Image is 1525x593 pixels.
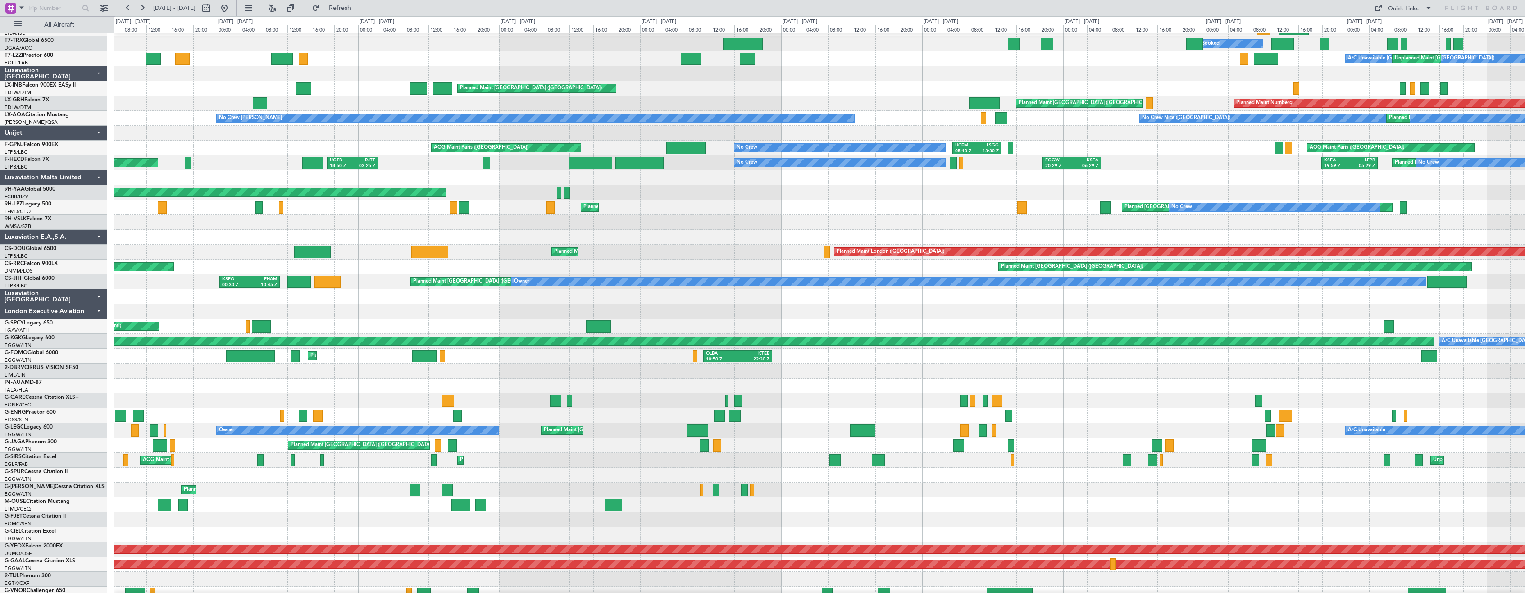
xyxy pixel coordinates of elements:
[153,4,196,12] span: [DATE] - [DATE]
[5,365,78,370] a: 2-DBRVCIRRUS VISION SF50
[523,25,546,33] div: 04:00
[352,163,375,169] div: 03:25 Z
[1416,25,1439,33] div: 12:00
[219,111,282,125] div: No Crew [PERSON_NAME]
[5,112,25,118] span: LX-AOA
[5,491,32,497] a: EGGW/LTN
[781,25,805,33] div: 00:00
[5,469,24,474] span: G-SPUR
[1346,25,1369,33] div: 00:00
[1045,163,1072,169] div: 20:29 Z
[5,484,55,489] span: G-[PERSON_NAME]
[193,25,217,33] div: 20:00
[5,261,24,266] span: CS-RRC
[5,543,63,549] a: G-YFOXFalcon 2000EX
[5,89,31,96] a: EDLW/DTM
[5,387,28,393] a: FALA/HLA
[955,142,977,149] div: UCFM
[5,416,28,423] a: EGSS/STN
[5,380,42,385] a: P4-AUAMD-87
[1348,52,1494,65] div: A/C Unavailable [GEOGRAPHIC_DATA] ([GEOGRAPHIC_DATA])
[664,25,687,33] div: 04:00
[758,25,781,33] div: 20:00
[1388,5,1419,14] div: Quick Links
[1487,25,1510,33] div: 00:00
[382,25,405,33] div: 04:00
[5,410,26,415] span: G-ENRG
[476,25,499,33] div: 20:00
[5,53,23,58] span: T7-LZZI
[970,25,993,33] div: 08:00
[5,320,24,326] span: G-SPCY
[5,283,28,289] a: LFPB/LBG
[5,565,32,572] a: EGGW/LTN
[1072,157,1098,164] div: KSEA
[1389,111,1489,125] div: Planned Maint Nice ([GEOGRAPHIC_DATA])
[222,276,250,283] div: KSFO
[460,82,602,95] div: Planned Maint [GEOGRAPHIC_DATA] ([GEOGRAPHIC_DATA])
[1463,25,1487,33] div: 20:00
[146,25,170,33] div: 12:00
[1040,25,1063,33] div: 20:00
[1418,156,1439,169] div: No Crew
[1063,25,1087,33] div: 00:00
[5,149,28,155] a: LFPB/LBG
[1393,25,1416,33] div: 08:00
[434,141,528,155] div: AOG Maint Paris ([GEOGRAPHIC_DATA])
[5,268,32,274] a: DNMM/LOS
[428,25,452,33] div: 12:00
[5,535,32,542] a: EGGW/LTN
[5,320,53,326] a: G-SPCYLegacy 650
[5,53,53,58] a: T7-LZZIPraetor 600
[5,476,32,483] a: EGGW/LTN
[1072,163,1098,169] div: 06:29 Z
[460,453,602,467] div: Planned Maint [GEOGRAPHIC_DATA] ([GEOGRAPHIC_DATA])
[222,282,250,288] div: 00:30 Z
[5,573,51,579] a: 2-TIJLPhenom 300
[1236,96,1293,110] div: Planned Maint Nurnberg
[23,22,95,28] span: All Aircraft
[5,439,25,445] span: G-JAGA
[711,25,734,33] div: 12:00
[946,25,969,33] div: 04:00
[1439,25,1463,33] div: 16:00
[5,365,24,370] span: 2-DBRV
[352,157,375,164] div: RJTT
[1369,25,1393,33] div: 04:00
[499,25,523,33] div: 00:00
[687,25,710,33] div: 08:00
[706,351,737,357] div: OLBA
[501,18,535,26] div: [DATE] - [DATE]
[5,580,29,587] a: EGTK/OXF
[1111,25,1134,33] div: 08:00
[5,276,55,281] a: CS-JHHGlobal 6000
[5,276,24,281] span: CS-JHH
[852,25,875,33] div: 12:00
[143,453,211,467] div: AOG Maint [PERSON_NAME]
[217,25,240,33] div: 00:00
[5,335,55,341] a: G-KGKGLegacy 600
[5,112,69,118] a: LX-AOACitation Mustang
[5,573,19,579] span: 2-TIJL
[291,438,432,452] div: Planned Maint [GEOGRAPHIC_DATA] ([GEOGRAPHIC_DATA])
[5,342,32,349] a: EGGW/LTN
[123,25,146,33] div: 08:00
[219,424,234,437] div: Owner
[27,1,79,15] input: Trip Number
[1322,25,1346,33] div: 20:00
[1370,1,1437,15] button: Quick Links
[737,141,757,155] div: No Crew
[5,424,24,430] span: G-LEGC
[993,25,1016,33] div: 12:00
[642,18,676,26] div: [DATE] - [DATE]
[617,25,640,33] div: 20:00
[640,25,664,33] div: 00:00
[218,18,253,26] div: [DATE] - [DATE]
[1348,424,1385,437] div: A/C Unavailable
[10,18,98,32] button: All Aircraft
[5,223,31,230] a: WMSA/SZB
[5,119,58,126] a: [PERSON_NAME]/QSA
[5,431,32,438] a: EGGW/LTN
[1349,157,1375,164] div: LFPB
[5,38,54,43] a: T7-TRXGlobal 6500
